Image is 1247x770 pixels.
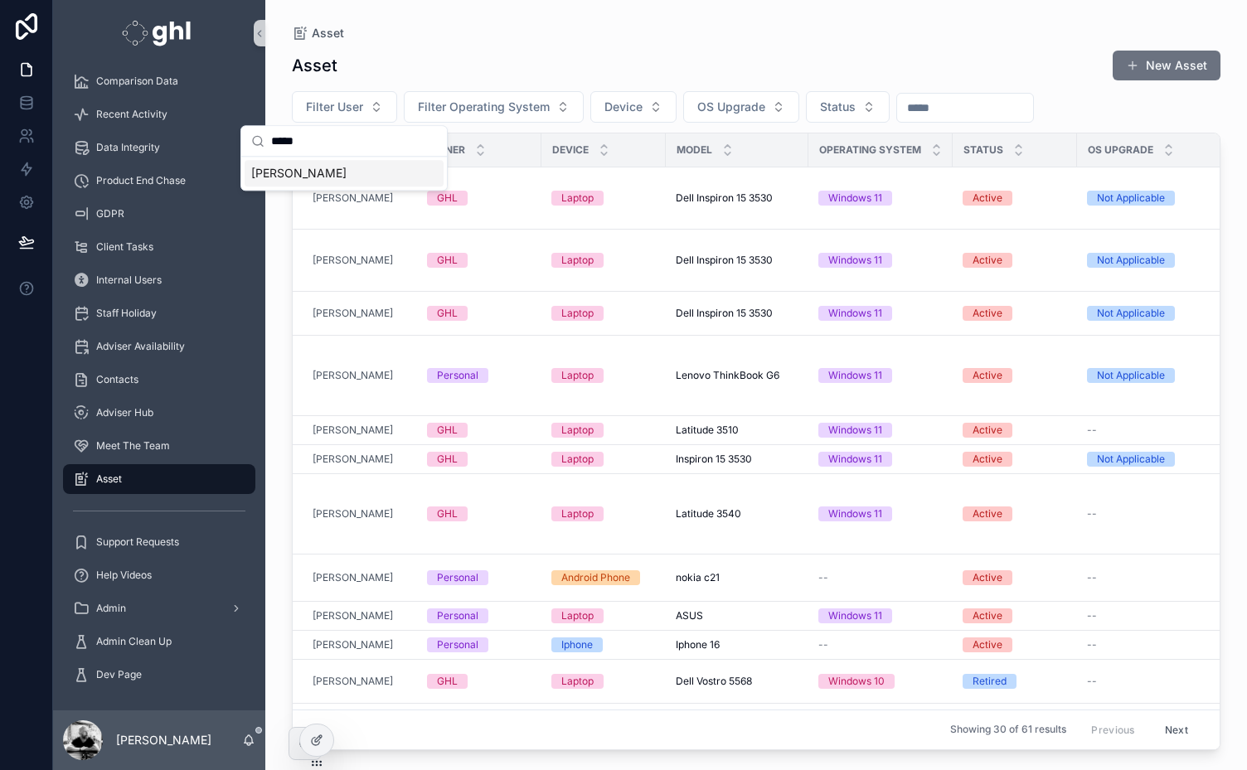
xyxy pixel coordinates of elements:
[1097,306,1165,321] div: Not Applicable
[806,91,890,123] button: Select Button
[313,675,407,688] a: [PERSON_NAME]
[950,724,1066,737] span: Showing 30 of 61 results
[1097,191,1165,206] div: Not Applicable
[561,570,630,585] div: Android Phone
[313,424,393,437] a: [PERSON_NAME]
[676,453,752,466] span: Inspiron 15 3530
[1097,253,1165,268] div: Not Applicable
[818,423,943,438] a: Windows 11
[1097,452,1165,467] div: Not Applicable
[313,571,393,584] a: [PERSON_NAME]
[437,191,458,206] div: GHL
[96,406,153,419] span: Adviser Hub
[313,453,393,466] a: [PERSON_NAME]
[63,398,255,428] a: Adviser Hub
[1097,368,1165,383] div: Not Applicable
[818,253,943,268] a: Windows 11
[963,191,1067,206] a: Active
[1087,609,1097,622] span: --
[96,569,152,582] span: Help Videos
[676,675,752,688] span: Dell Vostro 5568
[551,608,656,623] a: Laptop
[63,431,255,461] a: Meet The Team
[676,254,773,267] span: Dell Inspiron 15 3530
[561,674,594,689] div: Laptop
[676,675,798,688] a: Dell Vostro 5568
[818,608,943,623] a: Windows 11
[1087,571,1097,584] span: --
[96,307,157,320] span: Staff Holiday
[122,20,196,46] img: App logo
[437,452,458,467] div: GHL
[116,732,211,748] p: [PERSON_NAME]
[437,637,478,652] div: Personal
[313,507,393,521] span: [PERSON_NAME]
[676,507,741,521] span: Latitude 3540
[676,191,773,205] span: Dell Inspiron 15 3530
[1087,507,1097,521] span: --
[973,423,1002,438] div: Active
[963,674,1067,689] a: Retired
[63,199,255,229] a: GDPR
[963,306,1067,321] a: Active
[53,66,265,710] div: scrollable content
[96,174,186,187] span: Product End Chase
[561,423,594,438] div: Laptop
[818,571,943,584] a: --
[551,674,656,689] a: Laptop
[63,298,255,328] a: Staff Holiday
[697,99,765,115] span: OS Upgrade
[1087,253,1215,268] a: Not Applicable
[292,25,344,41] a: Asset
[973,306,1002,321] div: Active
[590,91,677,123] button: Select Button
[313,191,407,205] a: [PERSON_NAME]
[427,452,531,467] a: GHL
[96,240,153,254] span: Client Tasks
[973,253,1002,268] div: Active
[313,609,393,622] a: [PERSON_NAME]
[676,609,798,622] a: ASUS
[676,307,798,320] a: Dell Inspiron 15 3530
[828,306,882,321] div: Windows 11
[1087,191,1215,206] a: Not Applicable
[973,637,1002,652] div: Active
[63,527,255,557] a: Support Requests
[96,207,124,220] span: GDPR
[676,453,798,466] a: Inspiron 15 3530
[313,191,393,205] span: [PERSON_NAME]
[551,253,656,268] a: Laptop
[1113,51,1220,80] a: New Asset
[828,253,882,268] div: Windows 11
[963,452,1067,467] a: Active
[313,638,393,651] a: [PERSON_NAME]
[63,232,255,262] a: Client Tasks
[963,570,1067,585] a: Active
[313,307,393,320] span: [PERSON_NAME]
[551,191,656,206] a: Laptop
[1087,452,1215,467] a: Not Applicable
[1087,507,1215,521] a: --
[973,506,1002,521] div: Active
[63,660,255,690] a: Dev Page
[404,91,584,123] button: Select Button
[818,674,943,689] a: Windows 10
[437,306,458,321] div: GHL
[818,368,943,383] a: Windows 11
[313,571,407,584] a: [PERSON_NAME]
[973,368,1002,383] div: Active
[427,570,531,585] a: Personal
[818,571,828,584] span: --
[437,570,478,585] div: Personal
[561,452,594,467] div: Laptop
[828,368,882,383] div: Windows 11
[676,369,779,382] span: Lenovo ThinkBook G6
[313,638,407,651] a: [PERSON_NAME]
[1087,609,1215,622] a: --
[819,143,921,157] span: Operating System
[63,627,255,656] a: Admin Clean Up
[63,133,255,162] a: Data Integrity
